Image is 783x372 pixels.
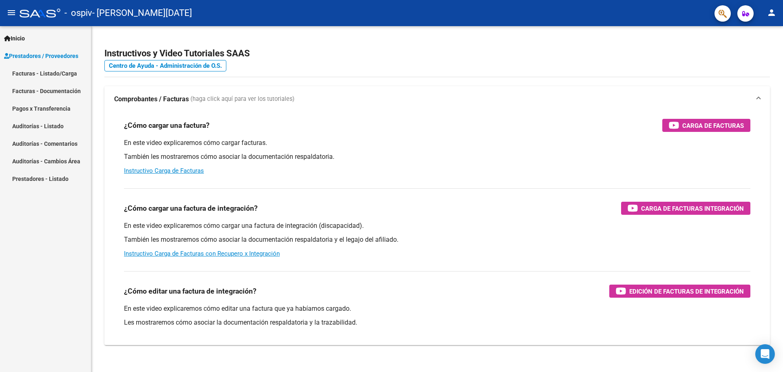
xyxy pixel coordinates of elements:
[755,344,775,364] div: Open Intercom Messenger
[124,167,204,174] a: Instructivo Carga de Facturas
[609,285,750,298] button: Edición de Facturas de integración
[124,221,750,230] p: En este video explicaremos cómo cargar una factura de integración (discapacidad).
[7,8,16,18] mat-icon: menu
[124,285,257,297] h3: ¿Cómo editar una factura de integración?
[104,46,770,61] h2: Instructivos y Video Tutoriales SAAS
[4,51,78,60] span: Prestadores / Proveedores
[682,120,744,131] span: Carga de Facturas
[124,235,750,244] p: También les mostraremos cómo asociar la documentación respaldatoria y el legajo del afiliado.
[124,250,280,257] a: Instructivo Carga de Facturas con Recupero x Integración
[621,202,750,215] button: Carga de Facturas Integración
[92,4,192,22] span: - [PERSON_NAME][DATE]
[4,34,25,43] span: Inicio
[124,304,750,313] p: En este video explicaremos cómo editar una factura que ya habíamos cargado.
[124,318,750,327] p: Les mostraremos cómo asociar la documentación respaldatoria y la trazabilidad.
[124,203,258,214] h3: ¿Cómo cargar una factura de integración?
[104,86,770,112] mat-expansion-panel-header: Comprobantes / Facturas (haga click aquí para ver los tutoriales)
[104,60,226,71] a: Centro de Ayuda - Administración de O.S.
[124,120,210,131] h3: ¿Cómo cargar una factura?
[64,4,92,22] span: - ospiv
[641,203,744,214] span: Carga de Facturas Integración
[124,138,750,147] p: En este video explicaremos cómo cargar facturas.
[767,8,776,18] mat-icon: person
[662,119,750,132] button: Carga de Facturas
[124,152,750,161] p: También les mostraremos cómo asociar la documentación respaldatoria.
[104,112,770,345] div: Comprobantes / Facturas (haga click aquí para ver los tutoriales)
[629,286,744,296] span: Edición de Facturas de integración
[190,95,294,104] span: (haga click aquí para ver los tutoriales)
[114,95,189,104] strong: Comprobantes / Facturas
